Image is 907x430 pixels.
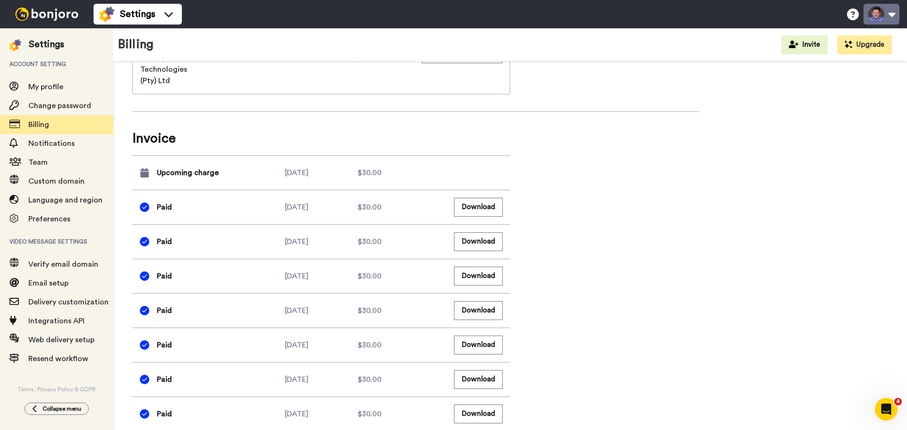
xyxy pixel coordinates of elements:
[358,202,382,213] span: $30.00
[358,305,382,316] span: $30.00
[285,339,358,351] div: [DATE]
[140,52,201,86] span: Headspacee Technologies (Pty) Ltd
[285,167,358,178] div: [DATE]
[454,336,503,354] button: Download
[28,159,48,166] span: Team
[28,336,94,344] span: Web delivery setup
[454,267,503,285] button: Download
[875,398,898,421] iframe: Intercom live chat
[285,236,358,247] div: [DATE]
[781,35,828,54] button: Invite
[157,305,172,316] span: Paid
[9,39,21,51] img: settings-colored.svg
[157,374,172,385] span: Paid
[157,270,172,282] span: Paid
[454,232,503,251] button: Download
[454,301,503,320] button: Download
[358,374,382,385] span: $30.00
[422,45,502,86] a: Update information
[454,405,503,423] button: Download
[285,305,358,316] div: [DATE]
[28,279,68,287] span: Email setup
[285,270,358,282] div: [DATE]
[837,35,892,54] button: Upgrade
[118,38,154,51] h1: Billing
[28,317,85,325] span: Integrations API
[157,202,172,213] span: Paid
[28,298,109,306] span: Delivery customization
[28,121,49,128] span: Billing
[157,339,172,351] span: Paid
[285,202,358,213] div: [DATE]
[358,339,382,351] span: $30.00
[28,261,98,268] span: Verify email domain
[358,236,382,247] span: $30.00
[28,140,75,147] span: Notifications
[157,408,172,420] span: Paid
[28,83,63,91] span: My profile
[358,408,382,420] span: $30.00
[454,198,503,216] button: Download
[28,355,88,363] span: Resend workflow
[28,215,70,223] span: Preferences
[894,398,902,405] span: 4
[28,196,103,204] span: Language and region
[120,8,155,21] span: Settings
[43,405,81,413] span: Collapse menu
[132,129,510,148] span: Invoice
[11,8,82,21] img: bj-logo-header-white.svg
[28,177,85,185] span: Custom domain
[285,408,358,420] div: [DATE]
[454,370,503,388] button: Download
[358,270,382,282] span: $30.00
[25,403,89,415] button: Collapse menu
[99,7,114,22] img: settings-colored.svg
[157,236,172,247] span: Paid
[358,167,430,178] div: $30.00
[285,374,358,385] div: [DATE]
[157,167,219,178] span: Upcoming charge
[28,102,91,110] span: Change password
[29,38,64,51] div: Settings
